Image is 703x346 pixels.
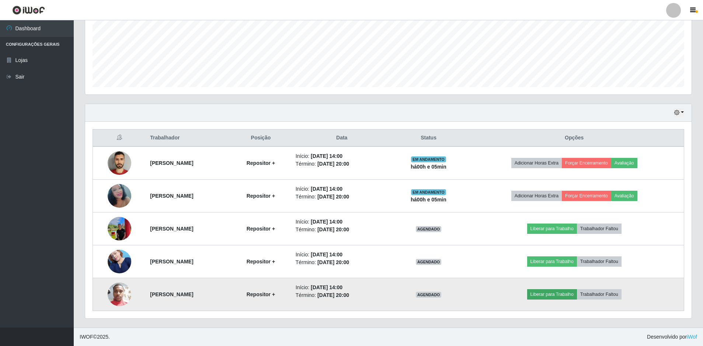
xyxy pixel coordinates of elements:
[317,161,349,167] time: [DATE] 20:00
[12,6,45,15] img: CoreUI Logo
[317,259,349,265] time: [DATE] 20:00
[296,160,388,168] li: Término:
[311,252,342,257] time: [DATE] 14:00
[311,284,342,290] time: [DATE] 14:00
[247,160,275,166] strong: Repositor +
[317,226,349,232] time: [DATE] 20:00
[511,158,562,168] button: Adicionar Horas Extra
[296,259,388,266] li: Término:
[527,256,577,267] button: Liberar para Trabalho
[577,256,622,267] button: Trabalhador Faltou
[416,226,442,232] span: AGENDADO
[562,158,611,168] button: Forçar Encerramento
[411,164,446,170] strong: há 00 h e 05 min
[150,259,193,264] strong: [PERSON_NAME]
[108,151,131,175] img: 1744568230995.jpeg
[291,129,393,147] th: Data
[611,158,637,168] button: Avaliação
[393,129,465,147] th: Status
[108,278,131,310] img: 1754944284584.jpeg
[108,180,131,211] img: 1752185454755.jpeg
[150,160,193,166] strong: [PERSON_NAME]
[296,226,388,233] li: Término:
[108,246,131,277] img: 1751638681645.jpeg
[296,152,388,160] li: Início:
[247,226,275,232] strong: Repositor +
[80,333,110,341] span: © 2025 .
[647,333,697,341] span: Desenvolvido por
[464,129,684,147] th: Opções
[296,291,388,299] li: Término:
[511,191,562,201] button: Adicionar Horas Extra
[150,193,193,199] strong: [PERSON_NAME]
[150,226,193,232] strong: [PERSON_NAME]
[416,292,442,298] span: AGENDADO
[562,191,611,201] button: Forçar Encerramento
[527,289,577,300] button: Liberar para Trabalho
[687,334,697,340] a: iWof
[296,185,388,193] li: Início:
[150,291,193,297] strong: [PERSON_NAME]
[527,224,577,234] button: Liberar para Trabalho
[577,224,622,234] button: Trabalhador Faltou
[230,129,291,147] th: Posição
[296,218,388,226] li: Início:
[247,259,275,264] strong: Repositor +
[411,189,446,195] span: EM ANDAMENTO
[611,191,637,201] button: Avaliação
[416,259,442,265] span: AGENDADO
[311,219,342,225] time: [DATE] 14:00
[296,284,388,291] li: Início:
[247,291,275,297] strong: Repositor +
[577,289,622,300] button: Trabalhador Faltou
[311,186,342,192] time: [DATE] 14:00
[311,153,342,159] time: [DATE] 14:00
[317,292,349,298] time: [DATE] 20:00
[80,334,93,340] span: IWOF
[108,213,131,245] img: 1751250700019.jpeg
[411,156,446,162] span: EM ANDAMENTO
[247,193,275,199] strong: Repositor +
[296,193,388,201] li: Término:
[411,197,446,203] strong: há 00 h e 05 min
[296,251,388,259] li: Início:
[317,194,349,200] time: [DATE] 20:00
[146,129,230,147] th: Trabalhador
